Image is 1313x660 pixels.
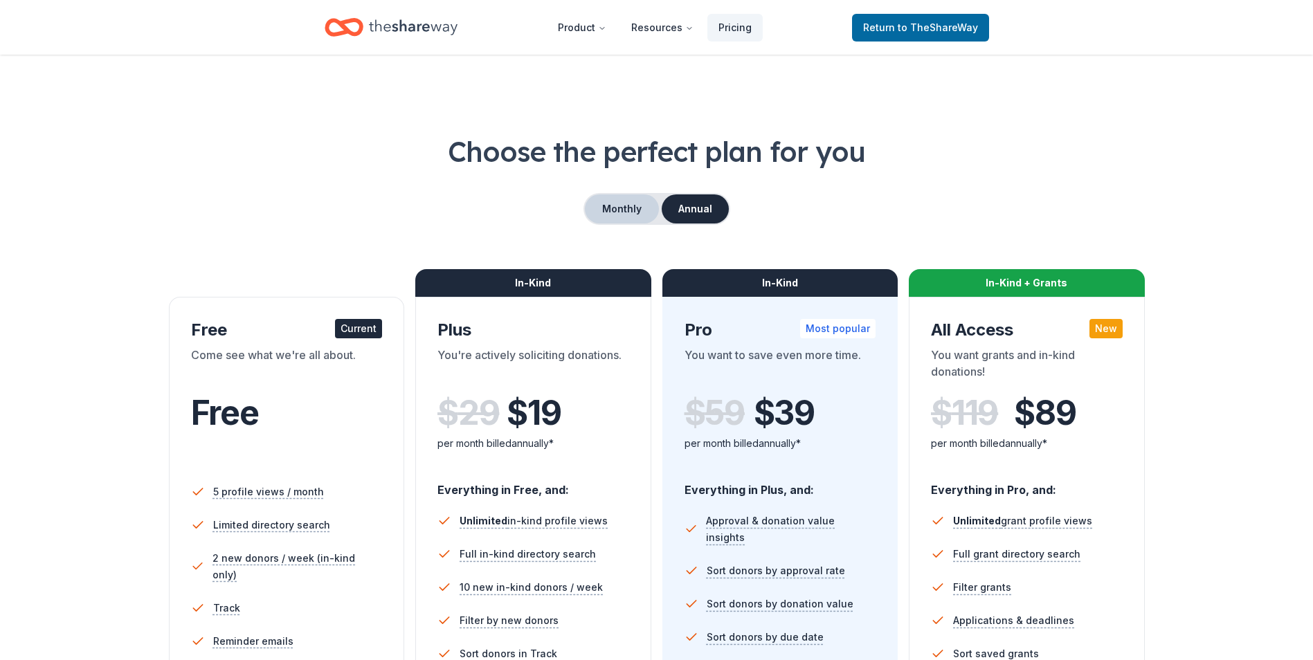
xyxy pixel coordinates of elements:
div: Come see what we're all about. [191,347,383,385]
span: Unlimited [460,515,507,526]
div: In-Kind [415,269,651,297]
span: Reminder emails [213,633,293,650]
div: Most popular [800,319,876,338]
span: Sort donors by donation value [707,596,853,612]
span: Return [863,19,978,36]
div: Everything in Pro, and: [931,470,1123,499]
a: Home [325,11,458,44]
nav: Main [547,11,763,44]
span: to TheShareWay [898,21,978,33]
div: Free [191,319,383,341]
span: Filter by new donors [460,612,559,629]
span: Sort donors by due date [707,629,824,645]
button: Monthly [585,194,659,223]
span: $ 39 [754,394,815,432]
span: grant profile views [953,515,1092,526]
div: Everything in Plus, and: [685,470,876,499]
div: Plus [437,319,629,341]
div: per month billed annually* [685,435,876,452]
div: In-Kind [662,269,898,297]
a: Returnto TheShareWay [852,14,989,42]
div: New [1089,319,1123,338]
h1: Choose the perfect plan for you [55,132,1258,171]
div: Current [335,319,382,338]
span: 2 new donors / week (in-kind only) [212,550,382,583]
div: per month billed annually* [931,435,1123,452]
span: in-kind profile views [460,515,608,526]
button: Resources [620,14,705,42]
span: Applications & deadlines [953,612,1074,629]
div: You want grants and in-kind donations! [931,347,1123,385]
span: Full grant directory search [953,546,1080,562]
span: Sort donors by approval rate [707,562,845,579]
span: 10 new in-kind donors / week [460,579,603,596]
span: Full in-kind directory search [460,546,596,562]
span: $ 89 [1014,394,1076,432]
span: Free [191,392,259,433]
button: Product [547,14,617,42]
span: Unlimited [953,515,1001,526]
span: Filter grants [953,579,1011,596]
div: per month billed annually* [437,435,629,452]
a: Pricing [707,14,763,42]
span: $ 19 [507,394,561,432]
div: Pro [685,319,876,341]
div: All Access [931,319,1123,341]
span: Track [213,600,240,616]
span: Approval & donation value insights [706,513,876,546]
div: In-Kind + Grants [909,269,1145,297]
button: Annual [662,194,729,223]
div: Everything in Free, and: [437,470,629,499]
div: You want to save even more time. [685,347,876,385]
span: Limited directory search [213,517,330,533]
span: 5 profile views / month [213,484,324,500]
div: You're actively soliciting donations. [437,347,629,385]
